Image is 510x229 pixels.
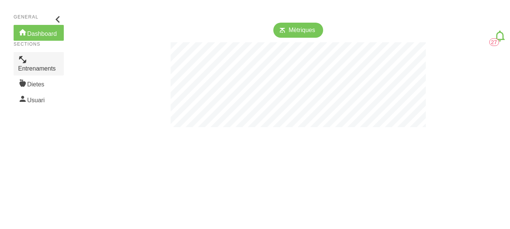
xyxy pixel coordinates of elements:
[14,14,64,20] p: General
[288,26,315,35] span: Mètriques
[14,25,64,41] a: Dashboard
[273,23,323,38] a: Mètriques
[14,75,64,91] a: Dietes
[14,91,64,107] a: Usuari
[14,52,64,75] a: Entrenaments
[14,41,64,48] p: Sections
